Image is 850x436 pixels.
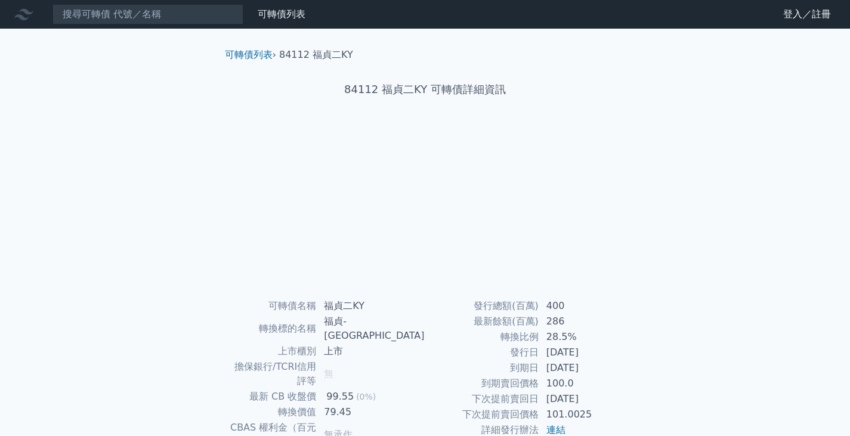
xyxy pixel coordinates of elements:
td: 28.5% [539,329,621,345]
td: 286 [539,314,621,329]
td: 最新 CB 收盤價 [230,389,317,404]
span: (0%) [356,392,376,401]
li: › [225,48,276,62]
td: 上市 [317,344,425,359]
td: 福貞二KY [317,298,425,314]
td: 79.45 [317,404,425,420]
input: 搜尋可轉債 代號／名稱 [52,4,243,24]
td: 下次提前賣回日 [425,391,539,407]
td: [DATE] [539,391,621,407]
td: 轉換比例 [425,329,539,345]
td: 400 [539,298,621,314]
td: 101.0025 [539,407,621,422]
td: 轉換價值 [230,404,317,420]
td: [DATE] [539,345,621,360]
span: 無 [324,368,333,379]
td: 擔保銀行/TCRI信用評等 [230,359,317,389]
td: [DATE] [539,360,621,376]
td: 福貞-[GEOGRAPHIC_DATA] [317,314,425,344]
td: 到期賣回價格 [425,376,539,391]
a: 登入／註冊 [774,5,840,24]
td: 可轉債名稱 [230,298,317,314]
td: 上市櫃別 [230,344,317,359]
div: 99.55 [324,389,356,404]
td: 下次提前賣回價格 [425,407,539,422]
td: 轉換標的名稱 [230,314,317,344]
td: 最新餘額(百萬) [425,314,539,329]
li: 84112 福貞二KY [279,48,353,62]
td: 100.0 [539,376,621,391]
a: 連結 [546,424,565,435]
td: 到期日 [425,360,539,376]
td: 發行日 [425,345,539,360]
td: 發行總額(百萬) [425,298,539,314]
h1: 84112 福貞二KY 可轉債詳細資訊 [215,81,635,98]
a: 可轉債列表 [225,49,273,60]
a: 可轉債列表 [258,8,305,20]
